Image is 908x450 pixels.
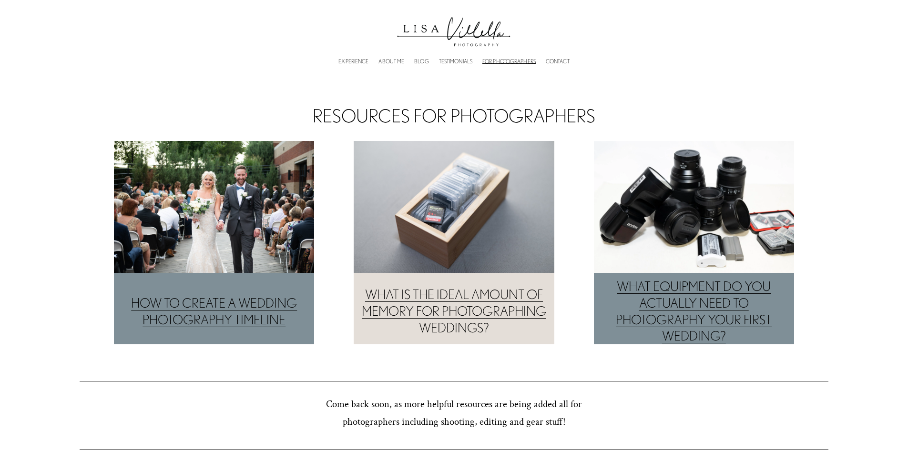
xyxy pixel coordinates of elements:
[338,58,368,65] a: EXPERIENCE
[439,58,472,65] a: TESTIMONIALS
[546,58,570,65] a: CONTACT
[286,104,623,128] h2: RESOURCES FOR PHOTOGRAPHERS
[131,295,297,327] a: HOW TO CREATE A WEDDING PHOTOGRAPHY TIMELINE
[392,7,516,51] img: Lisa Villella Photography
[319,395,588,430] p: Come back soon, as more helpful resources are being added all for photographers including shootin...
[378,58,404,65] a: ABOUT ME
[362,287,546,335] a: WHAT IS THE IDEAL AMOUNT OF MEMORY FOR PHOTOGRAPHING WEDDINGS?
[616,279,772,343] a: WHAT EQUIPMENT DO YOU ACTUALLY NEED TO PHOTOGRAPHY YOUR FIRST WEDDING?
[414,58,428,65] a: BLOG
[482,58,536,65] a: FOR PHOTOGRAPHERS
